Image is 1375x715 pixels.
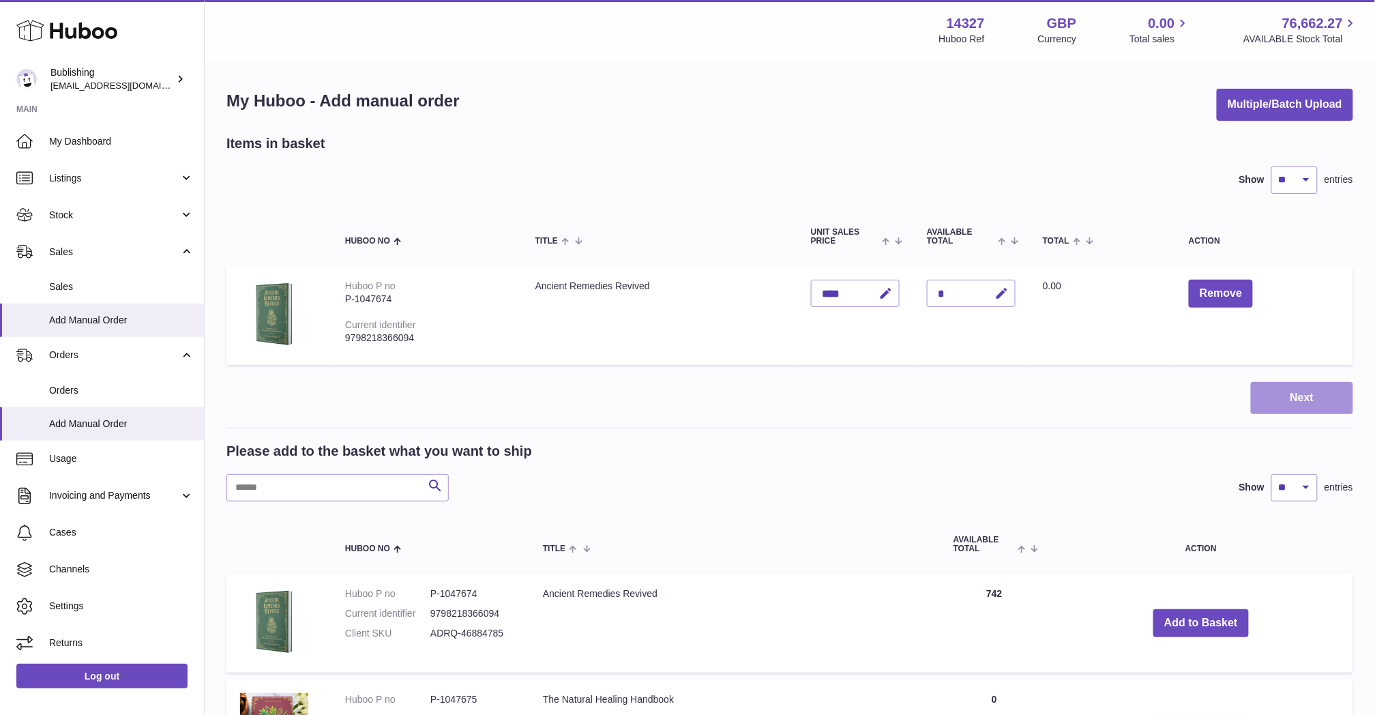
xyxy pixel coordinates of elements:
[430,627,516,640] dd: ADRQ-46884785
[1043,280,1061,291] span: 0.00
[1325,481,1353,494] span: entries
[940,574,1049,673] td: 742
[345,607,430,620] dt: Current identifier
[345,627,430,640] dt: Client SKU
[430,693,516,706] dd: P-1047675
[1325,173,1353,186] span: entries
[345,332,508,345] div: 9798218366094
[1049,522,1353,567] th: Action
[49,172,179,185] span: Listings
[226,442,532,461] h2: Please add to the basket what you want to ship
[522,266,797,365] td: Ancient Remedies Revived
[50,80,201,91] span: [EMAIL_ADDRESS][DOMAIN_NAME]
[49,637,194,650] span: Returns
[49,314,194,327] span: Add Manual Order
[226,134,325,153] h2: Items in basket
[345,587,430,600] dt: Huboo P no
[1243,14,1359,46] a: 76,662.27 AVAILABLE Stock Total
[947,14,985,33] strong: 14327
[1129,33,1190,46] span: Total sales
[16,664,188,688] a: Log out
[535,237,558,246] span: Title
[1043,237,1069,246] span: Total
[345,280,396,291] div: Huboo P no
[927,228,994,246] span: AVAILABLE Total
[1129,14,1190,46] a: 0.00 Total sales
[49,452,194,465] span: Usage
[1047,14,1076,33] strong: GBP
[49,489,179,502] span: Invoicing and Payments
[16,69,37,89] img: maricar@bublishing.com
[49,135,194,148] span: My Dashboard
[50,66,173,92] div: Bublishing
[1217,89,1353,121] button: Multiple/Batch Upload
[1282,14,1343,33] span: 76,662.27
[345,293,508,306] div: P-1047674
[49,246,179,259] span: Sales
[49,209,179,222] span: Stock
[430,607,516,620] dd: 9798218366094
[939,33,985,46] div: Huboo Ref
[49,600,194,613] span: Settings
[529,574,940,673] td: Ancient Remedies Revived
[345,544,390,553] span: Huboo no
[811,228,878,246] span: Unit Sales Price
[1189,280,1253,308] button: Remove
[49,384,194,397] span: Orders
[240,587,308,656] img: Ancient Remedies Revived
[543,544,565,553] span: Title
[1153,609,1249,637] button: Add to Basket
[1251,382,1353,414] button: Next
[345,319,416,330] div: Current identifier
[49,418,194,431] span: Add Manual Order
[1189,237,1340,246] div: Action
[953,536,1014,553] span: AVAILABLE Total
[1243,33,1359,46] span: AVAILABLE Stock Total
[49,349,179,362] span: Orders
[240,280,308,348] img: Ancient Remedies Revived
[1239,481,1265,494] label: Show
[1149,14,1175,33] span: 0.00
[1239,173,1265,186] label: Show
[345,693,430,706] dt: Huboo P no
[49,526,194,539] span: Cases
[430,587,516,600] dd: P-1047674
[49,280,194,293] span: Sales
[49,563,194,576] span: Channels
[226,90,460,112] h1: My Huboo - Add manual order
[345,237,390,246] span: Huboo no
[1038,33,1077,46] div: Currency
